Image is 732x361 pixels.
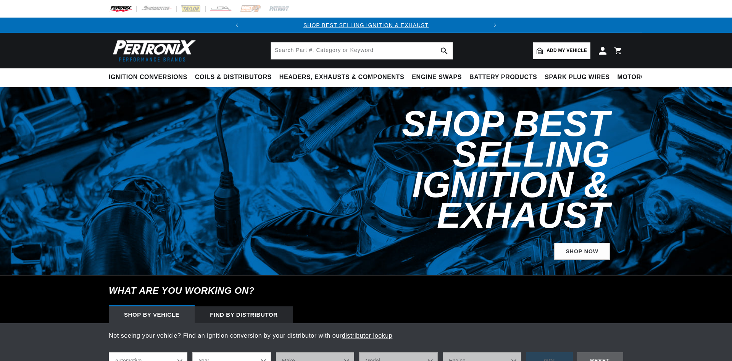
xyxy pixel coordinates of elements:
summary: Coils & Distributors [191,68,276,86]
a: distributor lookup [342,332,393,339]
span: Engine Swaps [412,73,462,81]
span: Coils & Distributors [195,73,272,81]
summary: Motorcycle [614,68,667,86]
span: Headers, Exhausts & Components [279,73,404,81]
button: search button [436,42,453,59]
a: SHOP NOW [554,243,610,260]
h2: Shop Best Selling Ignition & Exhaust [284,108,610,231]
span: Spark Plug Wires [545,73,609,81]
summary: Engine Swaps [408,68,466,86]
img: Pertronix [109,37,197,64]
slideshow-component: Translation missing: en.sections.announcements.announcement_bar [90,18,642,33]
span: Ignition Conversions [109,73,187,81]
div: 1 of 2 [245,21,487,29]
summary: Ignition Conversions [109,68,191,86]
span: Motorcycle [618,73,663,81]
input: Search Part #, Category or Keyword [271,42,453,59]
summary: Spark Plug Wires [541,68,613,86]
p: Not seeing your vehicle? Find an ignition conversion by your distributor with our [109,331,623,341]
span: Battery Products [469,73,537,81]
div: Announcement [245,21,487,29]
a: Add my vehicle [533,42,590,59]
summary: Battery Products [466,68,541,86]
button: Translation missing: en.sections.announcements.previous_announcement [229,18,245,33]
div: Shop by vehicle [109,306,195,323]
button: Translation missing: en.sections.announcements.next_announcement [487,18,503,33]
a: SHOP BEST SELLING IGNITION & EXHAUST [303,22,429,28]
div: Find by Distributor [195,306,293,323]
summary: Headers, Exhausts & Components [276,68,408,86]
h6: What are you working on? [90,275,642,306]
span: Add my vehicle [547,47,587,54]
